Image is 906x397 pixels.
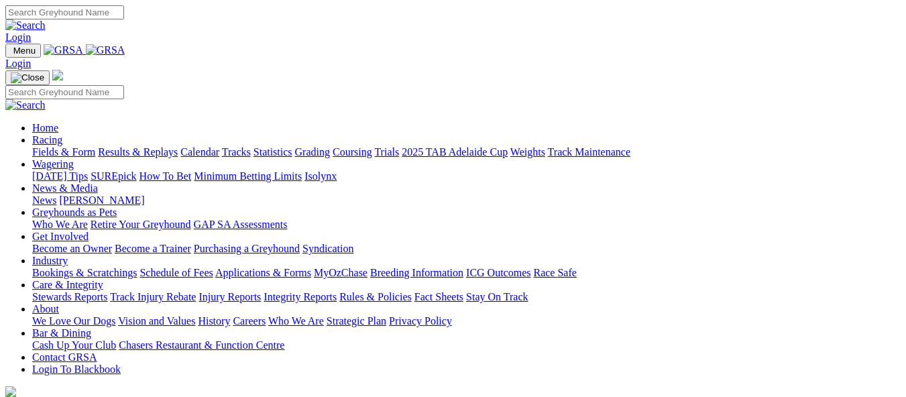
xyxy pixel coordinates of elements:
[91,170,136,182] a: SUREpick
[32,327,91,339] a: Bar & Dining
[389,315,452,327] a: Privacy Policy
[5,99,46,111] img: Search
[339,291,412,302] a: Rules & Policies
[52,70,63,80] img: logo-grsa-white.png
[139,267,213,278] a: Schedule of Fees
[32,255,68,266] a: Industry
[5,58,31,69] a: Login
[533,267,576,278] a: Race Safe
[548,146,630,158] a: Track Maintenance
[5,386,16,397] img: logo-grsa-white.png
[32,122,58,133] a: Home
[32,351,97,363] a: Contact GRSA
[32,243,901,255] div: Get Involved
[32,291,901,303] div: Care & Integrity
[5,85,124,99] input: Search
[233,315,266,327] a: Careers
[32,231,89,242] a: Get Involved
[333,146,372,158] a: Coursing
[32,194,56,206] a: News
[118,315,195,327] a: Vision and Values
[32,134,62,146] a: Racing
[466,291,528,302] a: Stay On Track
[414,291,463,302] a: Fact Sheets
[327,315,386,327] a: Strategic Plan
[268,315,324,327] a: Who We Are
[110,291,196,302] a: Track Injury Rebate
[253,146,292,158] a: Statistics
[304,170,337,182] a: Isolynx
[32,146,95,158] a: Fields & Form
[198,315,230,327] a: History
[32,267,137,278] a: Bookings & Scratchings
[119,339,284,351] a: Chasers Restaurant & Function Centre
[5,19,46,32] img: Search
[91,219,191,230] a: Retire Your Greyhound
[295,146,330,158] a: Grading
[32,170,88,182] a: [DATE] Tips
[98,146,178,158] a: Results & Replays
[215,267,311,278] a: Applications & Forms
[32,219,88,230] a: Who We Are
[194,219,288,230] a: GAP SA Assessments
[32,267,901,279] div: Industry
[32,279,103,290] a: Care & Integrity
[32,339,901,351] div: Bar & Dining
[139,170,192,182] a: How To Bet
[32,182,98,194] a: News & Media
[194,170,302,182] a: Minimum Betting Limits
[466,267,530,278] a: ICG Outcomes
[115,243,191,254] a: Become a Trainer
[180,146,219,158] a: Calendar
[32,315,115,327] a: We Love Our Dogs
[32,170,901,182] div: Wagering
[222,146,251,158] a: Tracks
[32,243,112,254] a: Become an Owner
[11,72,44,83] img: Close
[5,5,124,19] input: Search
[32,303,59,315] a: About
[32,146,901,158] div: Racing
[314,267,367,278] a: MyOzChase
[374,146,399,158] a: Trials
[32,158,74,170] a: Wagering
[5,32,31,43] a: Login
[264,291,337,302] a: Integrity Reports
[5,44,41,58] button: Toggle navigation
[32,315,901,327] div: About
[32,339,116,351] a: Cash Up Your Club
[370,267,463,278] a: Breeding Information
[5,70,50,85] button: Toggle navigation
[194,243,300,254] a: Purchasing a Greyhound
[510,146,545,158] a: Weights
[402,146,508,158] a: 2025 TAB Adelaide Cup
[199,291,261,302] a: Injury Reports
[59,194,144,206] a: [PERSON_NAME]
[32,207,117,218] a: Greyhounds as Pets
[302,243,353,254] a: Syndication
[32,291,107,302] a: Stewards Reports
[32,219,901,231] div: Greyhounds as Pets
[32,194,901,207] div: News & Media
[13,46,36,56] span: Menu
[86,44,125,56] img: GRSA
[32,363,121,375] a: Login To Blackbook
[44,44,83,56] img: GRSA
